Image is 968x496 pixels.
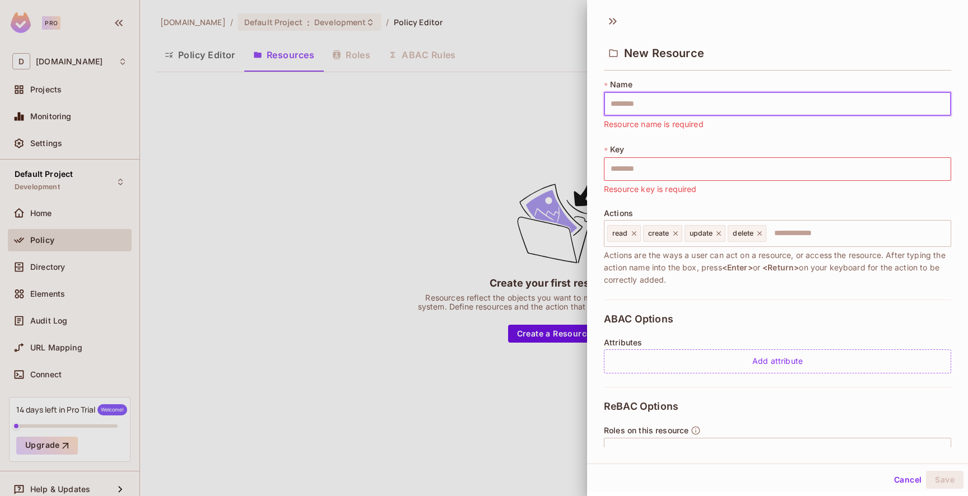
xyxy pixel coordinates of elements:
div: delete [728,225,766,242]
button: Save [926,471,964,489]
span: Name [610,80,632,89]
div: create [643,225,682,242]
span: create [648,229,669,238]
span: read [612,229,628,238]
span: Key [610,145,624,154]
span: Actions are the ways a user can act on a resource, or access the resource. After typing the actio... [604,249,951,286]
span: <Enter> [722,263,753,272]
span: update [690,229,713,238]
span: New Resource [624,46,704,60]
button: Cancel [890,471,926,489]
span: ABAC Options [604,313,673,325]
span: Roles on this resource [604,426,688,435]
span: delete [733,229,753,238]
span: Resource key is required [604,183,697,195]
div: read [607,225,641,242]
div: Add attribute [604,349,951,373]
span: <Return> [762,263,799,272]
div: update [685,225,726,242]
span: Actions [604,209,633,218]
span: Attributes [604,338,643,347]
span: Resource name is required [604,118,704,130]
span: ReBAC Options [604,401,678,412]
